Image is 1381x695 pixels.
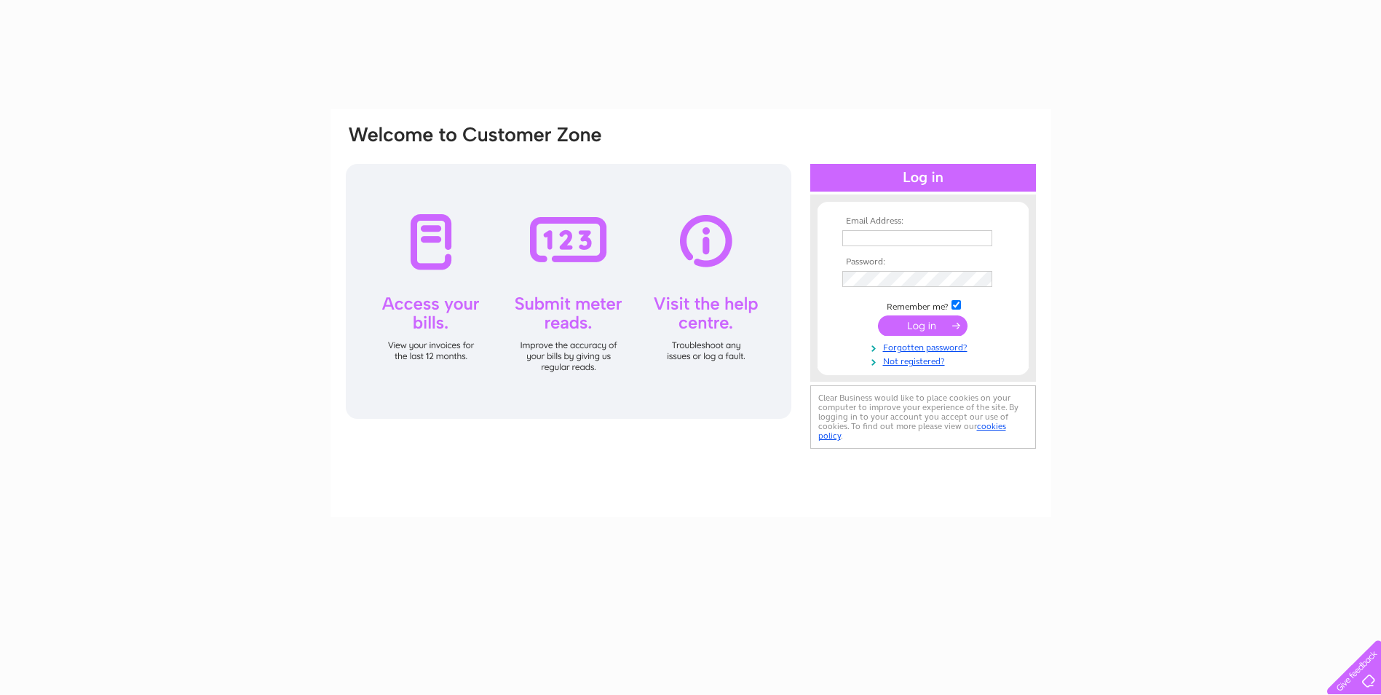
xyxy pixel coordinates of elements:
[818,421,1006,441] a: cookies policy
[810,385,1036,449] div: Clear Business would like to place cookies on your computer to improve your experience of the sit...
[878,315,968,336] input: Submit
[839,257,1008,267] th: Password:
[842,339,1008,353] a: Forgotten password?
[839,298,1008,313] td: Remember me?
[839,216,1008,227] th: Email Address:
[842,353,1008,367] a: Not registered?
